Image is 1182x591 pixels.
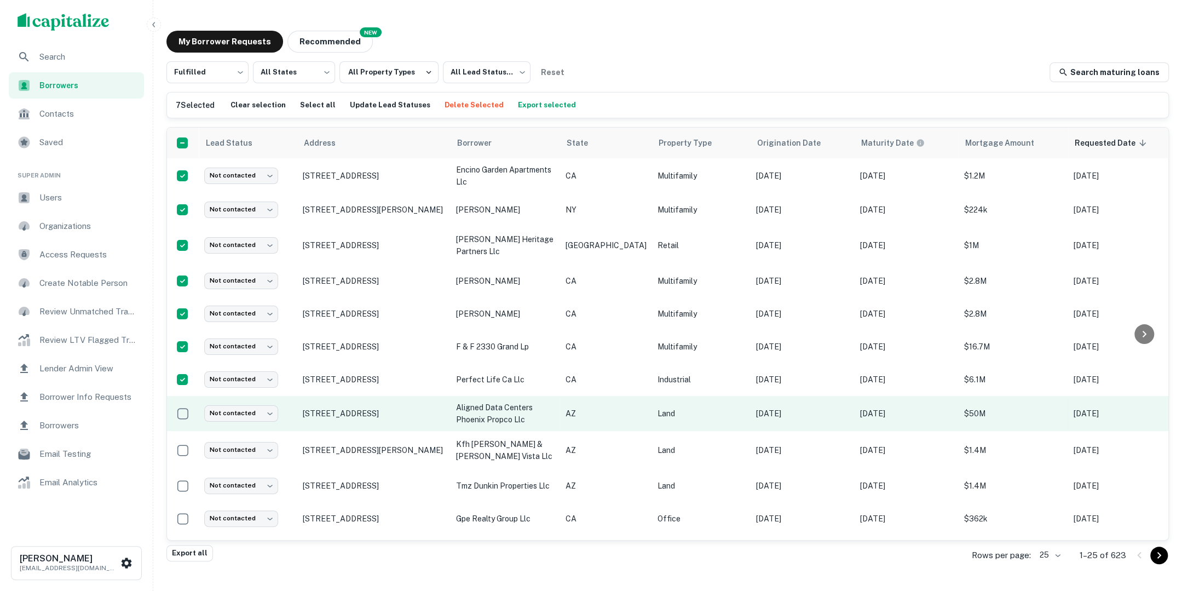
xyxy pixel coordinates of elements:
[964,170,1063,182] p: $1.2M
[658,170,745,182] p: Multifamily
[1035,547,1062,563] div: 25
[1074,480,1167,492] p: [DATE]
[860,408,953,420] p: [DATE]
[9,72,144,99] div: Borrowers
[456,438,555,462] p: kfh [PERSON_NAME] & [PERSON_NAME] vista llc
[9,213,144,239] a: Organizations
[9,384,144,410] a: Borrower Info Requests
[860,308,953,320] p: [DATE]
[9,44,144,70] a: Search
[456,374,555,386] p: perfect life ca llc
[756,408,849,420] p: [DATE]
[303,514,445,524] p: [STREET_ADDRESS]
[9,327,144,353] div: Review LTV Flagged Transactions
[659,136,726,150] span: Property Type
[1074,341,1167,353] p: [DATE]
[860,480,953,492] p: [DATE]
[39,305,137,318] span: Review Unmatched Transactions
[1074,204,1167,216] p: [DATE]
[860,374,953,386] p: [DATE]
[9,101,144,127] a: Contacts
[964,275,1063,287] p: $2.8M
[566,341,647,353] p: CA
[861,137,925,149] div: Maturity dates displayed may be estimated. Please contact the lender for the most accurate maturi...
[204,168,278,183] div: Not contacted
[964,408,1063,420] p: $50M
[756,308,849,320] p: [DATE]
[1127,503,1182,556] iframe: Chat Widget
[860,239,953,251] p: [DATE]
[451,128,560,158] th: Borrower
[39,419,137,432] span: Borrowers
[166,545,213,561] button: Export all
[1074,170,1167,182] p: [DATE]
[658,408,745,420] p: Land
[39,391,137,404] span: Borrower Info Requests
[756,341,849,353] p: [DATE]
[751,128,855,158] th: Origination Date
[205,136,267,150] span: Lead Status
[39,362,137,375] span: Lender Admin View
[204,442,278,458] div: Not contacted
[855,128,959,158] th: Maturity dates displayed may be estimated. Please contact the lender for the most accurate maturi...
[964,444,1063,456] p: $1.4M
[1074,513,1167,525] p: [DATE]
[567,136,602,150] span: State
[287,31,373,53] button: Recommended
[456,308,555,320] p: [PERSON_NAME]
[456,275,555,287] p: [PERSON_NAME]
[756,374,849,386] p: [DATE]
[1074,374,1167,386] p: [DATE]
[9,158,144,185] li: Super Admin
[303,276,445,286] p: [STREET_ADDRESS]
[1080,549,1126,562] p: 1–25 of 623
[560,128,652,158] th: State
[1074,275,1167,287] p: [DATE]
[566,480,647,492] p: AZ
[303,375,445,385] p: [STREET_ADDRESS]
[965,136,1048,150] span: Mortgage Amount
[756,170,849,182] p: [DATE]
[9,441,144,467] a: Email Testing
[756,275,849,287] p: [DATE]
[39,334,137,347] span: Review LTV Flagged Transactions
[1074,308,1167,320] p: [DATE]
[9,270,144,296] a: Create Notable Person
[658,341,745,353] p: Multifamily
[860,444,953,456] p: [DATE]
[756,480,849,492] p: [DATE]
[339,61,439,83] button: All Property Types
[652,128,751,158] th: Property Type
[1050,62,1169,82] a: Search maturing loans
[566,239,647,251] p: [GEOGRAPHIC_DATA]
[9,469,144,496] a: Email Analytics
[658,374,745,386] p: Industrial
[303,409,445,418] p: [STREET_ADDRESS]
[303,205,445,215] p: [STREET_ADDRESS][PERSON_NAME]
[964,204,1063,216] p: $224k
[9,242,144,268] div: Access Requests
[1074,408,1167,420] p: [DATE]
[964,513,1063,525] p: $362k
[964,239,1063,251] p: $1M
[658,275,745,287] p: Multifamily
[204,306,278,322] div: Not contacted
[176,99,215,111] h6: 7 Selected
[456,513,555,525] p: gpe realty group llc
[566,513,647,525] p: CA
[756,444,849,456] p: [DATE]
[228,97,289,113] button: Clear selection
[456,233,555,257] p: [PERSON_NAME] heritage partners llc
[456,341,555,353] p: f & f 2330 grand lp
[9,355,144,382] a: Lender Admin View
[443,58,531,87] div: All Lead Statuses
[9,412,144,439] a: Borrowers
[9,185,144,211] div: Users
